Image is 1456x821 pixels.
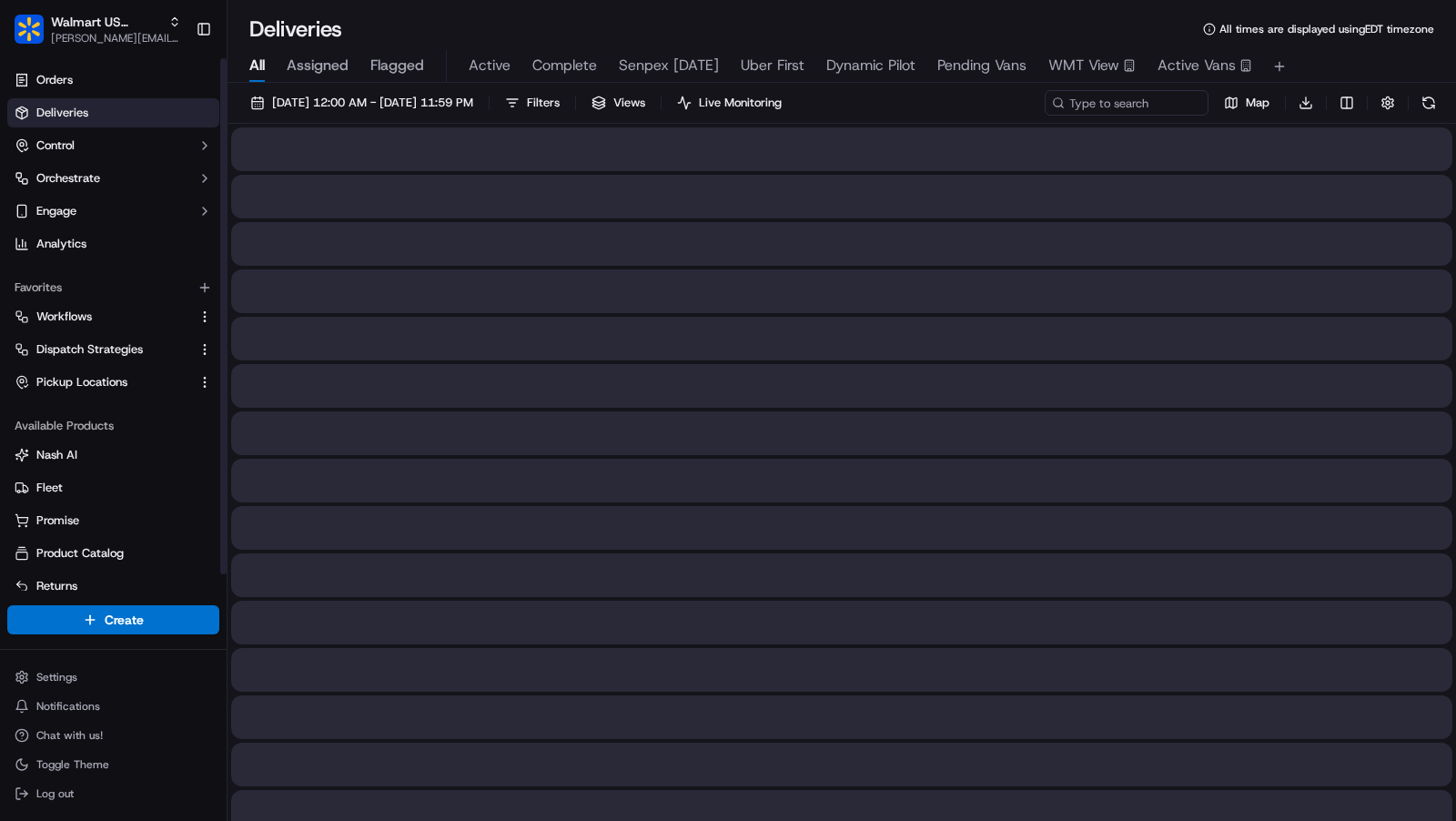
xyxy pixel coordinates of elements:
button: Walmart US Stores [51,13,161,31]
span: Assigned [287,55,349,76]
span: Create [105,611,144,629]
span: Notifications [36,699,100,714]
a: Dispatch Strategies [15,341,190,358]
span: Fleet [36,480,63,496]
button: Product Catalog [7,539,219,568]
span: Filters [527,95,560,111]
button: Views [583,90,653,116]
span: Dispatch Strategies [36,341,143,358]
button: Fleet [7,473,219,502]
span: All times are displayed using EDT timezone [1219,22,1434,36]
span: Settings [36,670,77,684]
span: Dynamic Pilot [826,55,915,76]
div: Favorites [7,273,219,302]
button: Chat with us! [7,723,219,748]
a: Deliveries [7,98,219,127]
img: Walmart US Stores [15,15,44,44]
span: Log out [36,786,74,801]
a: Promise [15,512,212,529]
a: Fleet [15,480,212,496]
button: Pickup Locations [7,368,219,397]
button: Workflows [7,302,219,331]
input: Type to search [1045,90,1208,116]
button: Engage [7,197,219,226]
h1: Deliveries [249,15,342,44]
button: Nash AI [7,441,219,470]
span: Workflows [36,309,92,325]
a: Nash AI [15,447,212,463]
span: WMT View [1048,55,1119,76]
a: Pickup Locations [15,374,190,390]
span: Complete [532,55,597,76]
span: Flagged [370,55,424,76]
span: Promise [36,512,79,529]
span: Product Catalog [36,545,124,562]
span: Pickup Locations [36,374,127,390]
a: Orders [7,66,219,95]
div: Available Products [7,411,219,441]
button: Toggle Theme [7,752,219,777]
span: Active [469,55,511,76]
button: Filters [497,90,568,116]
button: Promise [7,506,219,535]
a: Analytics [7,229,219,258]
span: Uber First [741,55,804,76]
span: Nash AI [36,447,77,463]
button: Log out [7,781,219,806]
span: Map [1246,95,1269,111]
span: Live Monitoring [699,95,782,111]
span: Pending Vans [937,55,1026,76]
span: All [249,55,265,76]
a: Product Catalog [15,545,212,562]
button: Control [7,131,219,160]
span: Deliveries [36,105,88,121]
a: Workflows [15,309,190,325]
button: [DATE] 12:00 AM - [DATE] 11:59 PM [242,90,481,116]
span: Analytics [36,236,86,252]
span: Returns [36,578,77,594]
span: Views [613,95,645,111]
span: Toggle Theme [36,757,109,772]
button: Create [7,605,219,634]
button: [PERSON_NAME][EMAIL_ADDRESS][DOMAIN_NAME] [51,31,181,46]
span: Chat with us! [36,728,103,743]
span: Control [36,137,75,154]
span: Engage [36,203,76,219]
span: [DATE] 12:00 AM - [DATE] 11:59 PM [272,95,473,111]
button: Notifications [7,694,219,719]
span: Orders [36,72,73,88]
button: Returns [7,572,219,601]
button: Map [1216,90,1278,116]
a: Returns [15,578,212,594]
button: Settings [7,664,219,690]
button: Refresh [1416,90,1441,116]
span: Senpex [DATE] [619,55,719,76]
button: Dispatch Strategies [7,335,219,364]
button: Orchestrate [7,164,219,193]
span: Orchestrate [36,170,100,187]
button: Live Monitoring [669,90,790,116]
span: Active Vans [1158,55,1236,76]
button: Walmart US StoresWalmart US Stores[PERSON_NAME][EMAIL_ADDRESS][DOMAIN_NAME] [7,7,188,51]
